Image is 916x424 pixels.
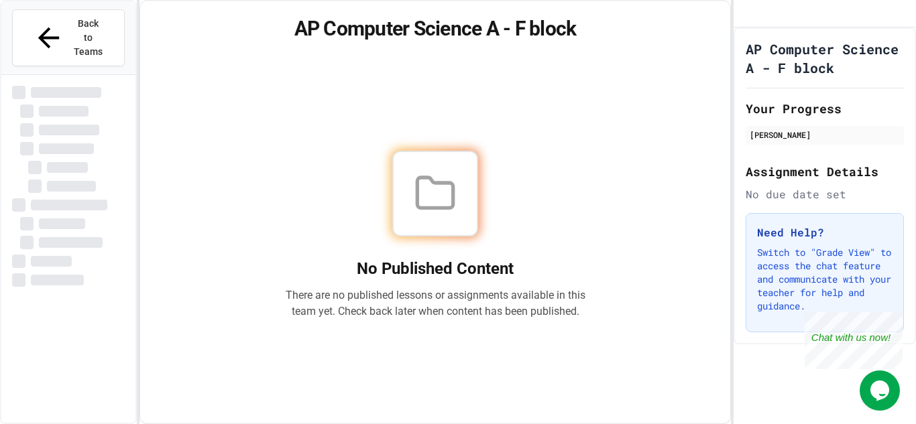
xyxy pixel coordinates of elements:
span: Back to Teams [72,17,104,59]
h1: AP Computer Science A - F block [746,40,904,77]
button: Back to Teams [12,9,125,66]
iframe: chat widget [860,370,903,411]
p: There are no published lessons or assignments available in this team yet. Check back later when c... [285,287,585,320]
h3: Need Help? [757,224,893,240]
div: [PERSON_NAME] [750,129,900,141]
p: Switch to "Grade View" to access the chat feature and communicate with your teacher for help and ... [757,246,893,313]
h2: Your Progress [746,99,904,118]
h1: AP Computer Science A - F block [156,17,715,41]
iframe: chat widget [805,312,903,369]
h2: No Published Content [285,258,585,279]
h2: Assignment Details [746,162,904,181]
div: No due date set [746,186,904,202]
